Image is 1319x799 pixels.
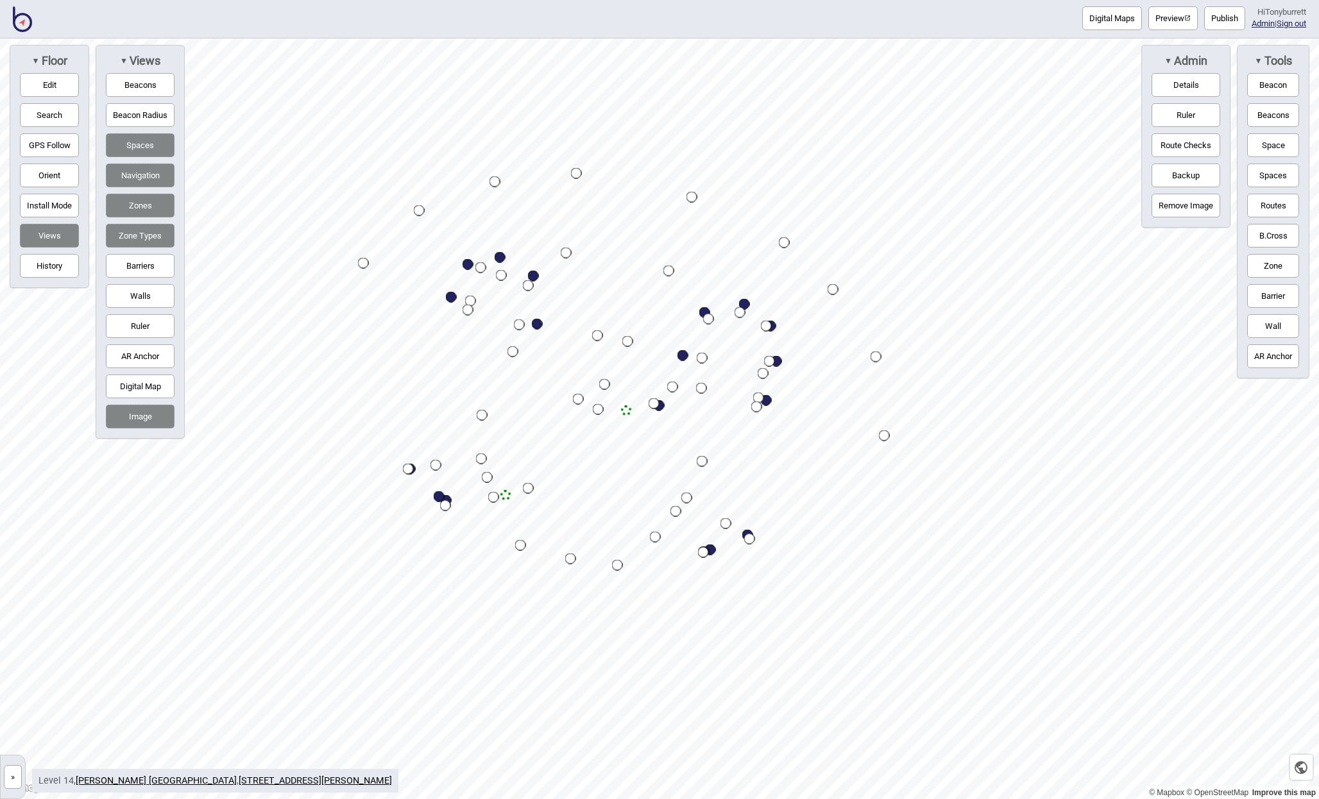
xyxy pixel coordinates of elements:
div: Map marker [742,530,753,541]
div: Map marker [488,492,499,503]
div: Map marker [500,490,511,501]
div: Map marker [514,319,525,330]
button: Install Mode [20,194,79,217]
div: Map marker [565,553,576,564]
span: Admin [1172,54,1207,68]
div: Map marker [612,560,623,571]
button: Preview [1148,6,1198,30]
span: ▼ [1164,56,1172,65]
div: Map marker [696,383,707,394]
button: GPS Follow [20,133,79,157]
div: Map marker [758,368,769,379]
div: Map marker [523,483,534,494]
span: ▼ [1254,56,1262,65]
div: Map marker [465,296,476,307]
div: Map marker [879,430,890,441]
div: Hi Tonyburrett [1252,6,1306,18]
button: History [20,254,79,278]
button: Navigation [106,164,174,187]
div: Map marker [705,544,716,555]
div: Map marker [532,319,543,330]
div: Map marker [764,356,775,367]
div: Map marker [515,540,526,551]
div: Map marker [828,284,838,295]
div: Map marker [477,410,488,421]
div: Map marker [599,379,610,390]
button: Edit [20,73,79,97]
button: Route Checks [1152,133,1220,157]
div: Map marker [463,305,473,315]
div: Map marker [446,292,457,303]
div: Map marker [681,492,692,503]
span: , [76,775,239,786]
button: Sign out [1277,19,1306,28]
div: Map marker [698,547,709,558]
a: Map feedback [1252,788,1316,797]
button: Digital Maps [1082,6,1142,30]
div: Map marker [561,248,572,258]
div: Map marker [871,351,881,362]
div: Map marker [667,382,678,392]
div: Map marker [650,532,661,542]
div: Map marker [703,314,714,324]
div: Map marker [403,464,414,475]
button: Image [106,405,174,428]
div: Map marker [649,398,659,409]
a: Mapbox logo [4,780,60,795]
button: Beacon Radius [106,103,174,127]
span: | [1252,19,1277,28]
div: Map marker [654,400,665,411]
span: ▼ [120,56,128,65]
div: Map marker [663,265,674,276]
button: Views [20,224,79,248]
img: BindiMaps CMS [13,6,32,32]
div: Map marker [475,262,486,273]
span: Views [128,54,160,68]
button: Zone Types [106,224,174,248]
button: Orient [20,164,79,187]
div: Map marker [441,495,452,506]
div: Map marker [621,405,632,416]
span: Tools [1263,54,1292,68]
div: Map marker [496,270,507,281]
button: Space [1247,133,1299,157]
div: Map marker [699,546,710,557]
button: Details [1152,73,1220,97]
button: AR Anchor [1247,344,1299,368]
button: Zone [1247,254,1299,278]
button: Ruler [106,314,174,338]
button: AR Anchor [106,344,174,368]
div: Map marker [430,460,441,471]
div: Map marker [463,259,473,270]
a: Mapbox [1149,788,1184,797]
button: Beacon [1247,73,1299,97]
a: OpenStreetMap [1186,788,1248,797]
div: Map marker [528,271,539,282]
img: preview [1184,15,1191,21]
div: Map marker [440,500,451,511]
button: Zones [106,194,174,217]
button: Backup [1152,164,1220,187]
div: Map marker [571,168,582,179]
a: [STREET_ADDRESS][PERSON_NAME] [239,775,392,786]
button: Walls [106,284,174,308]
span: ▼ [31,56,39,65]
div: Map marker [507,346,518,357]
div: Map marker [489,176,500,187]
div: Map marker [761,395,772,406]
div: Map marker [677,350,688,361]
button: Beacons [106,73,174,97]
div: Map marker [779,237,790,248]
div: Map marker [434,491,445,502]
a: [PERSON_NAME] [GEOGRAPHIC_DATA] [76,775,237,786]
button: Wall [1247,314,1299,338]
div: Map marker [482,472,493,483]
div: Map marker [593,404,604,415]
div: Map marker [751,401,762,412]
button: » [4,765,22,789]
div: Map marker [622,336,633,347]
div: Map marker [699,307,710,318]
div: Map marker [744,534,755,544]
button: B.Cross [1247,224,1299,248]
